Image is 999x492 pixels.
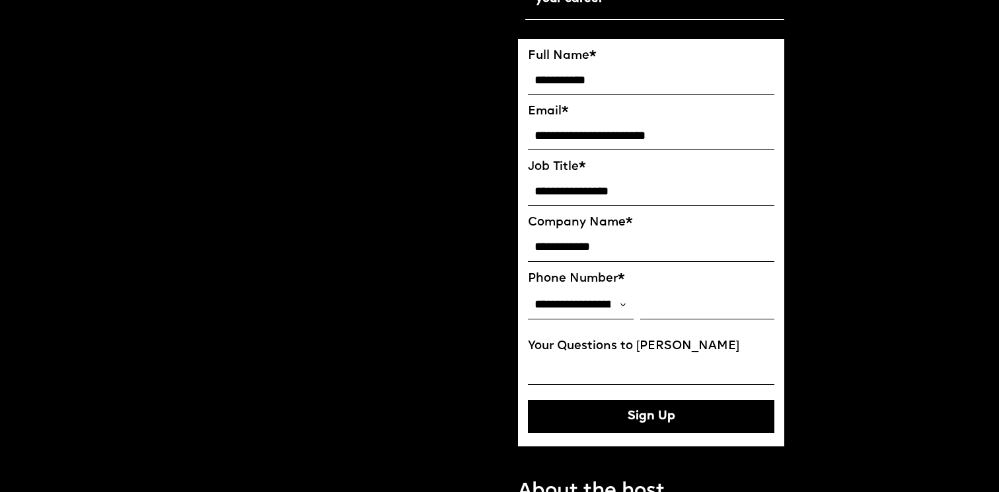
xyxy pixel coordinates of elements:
[528,339,774,354] label: Your Questions to [PERSON_NAME]
[528,216,774,230] label: Company Name
[528,104,774,119] label: Email
[528,400,774,433] button: Sign Up
[528,49,774,63] label: Full Name
[528,160,774,175] label: Job Title
[528,272,774,286] label: Phone Number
